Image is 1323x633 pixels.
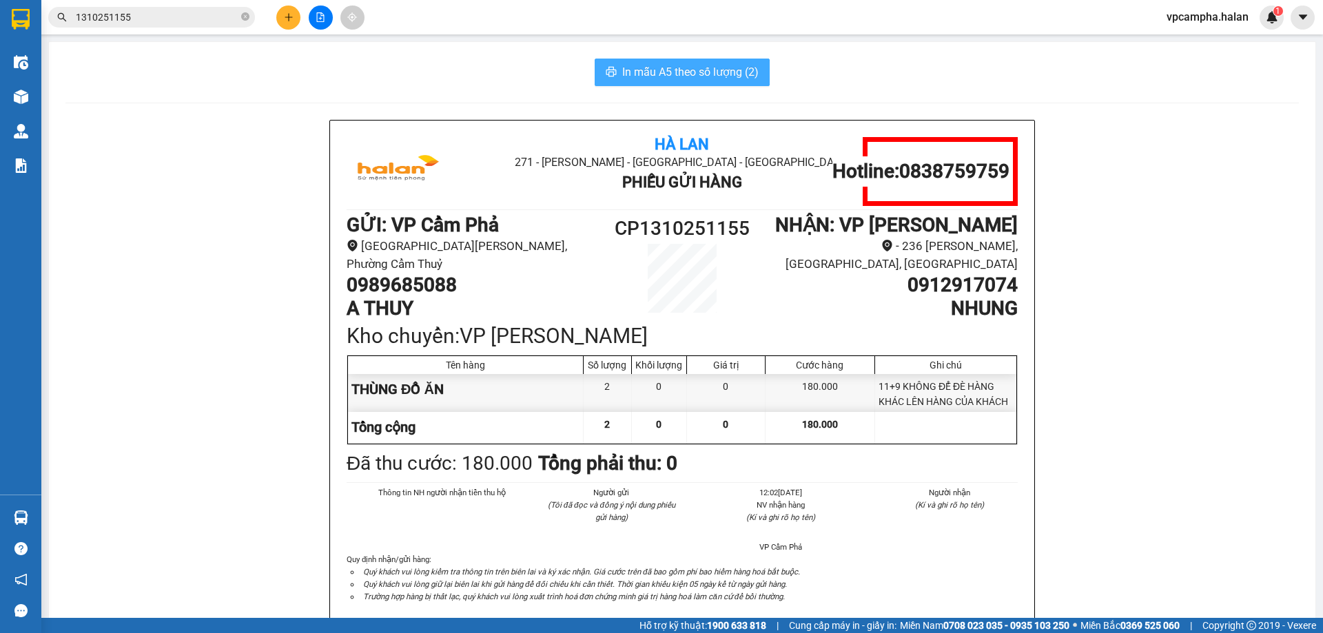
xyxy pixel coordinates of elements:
b: Hà Lan [655,136,709,153]
span: vpcampha.halan [1156,8,1260,25]
i: (Kí và ghi rõ họ tên) [746,512,815,522]
i: (Kí và ghi rõ họ tên) [915,500,984,510]
span: 0 [723,419,728,430]
li: 12:02[DATE] [712,486,849,499]
b: NHẬN : VP [PERSON_NAME] [775,214,1018,236]
strong: 0708 023 035 - 0935 103 250 [943,620,1069,631]
img: warehouse-icon [14,510,28,525]
span: close-circle [241,12,249,21]
span: 2 [604,419,610,430]
span: 1 [1275,6,1280,16]
input: Tìm tên, số ĐT hoặc mã đơn [76,10,238,25]
div: 0 [687,374,766,412]
span: Hỗ trợ kỹ thuật: [639,618,766,633]
button: caret-down [1291,6,1315,30]
span: question-circle [14,542,28,555]
span: 0 [656,419,661,430]
h1: CP1310251155 [598,214,766,244]
button: printerIn mẫu A5 theo số lượng (2) [595,59,770,86]
li: Người nhận [882,486,1018,499]
li: 271 - [PERSON_NAME] - [GEOGRAPHIC_DATA] - [GEOGRAPHIC_DATA] [458,154,905,171]
div: Số lượng [587,360,628,371]
strong: 0369 525 060 [1120,620,1180,631]
div: 2 [584,374,632,412]
span: close-circle [241,11,249,24]
span: environment [881,240,893,251]
li: NV nhận hàng [712,499,849,511]
span: search [57,12,67,22]
h1: NHUNG [766,297,1018,320]
div: Giá trị [690,360,761,371]
button: plus [276,6,300,30]
img: warehouse-icon [14,90,28,104]
span: copyright [1247,621,1256,630]
div: 180.000 [766,374,875,412]
button: file-add [309,6,333,30]
div: THÙNG ĐỒ ĂN [348,374,584,412]
span: plus [284,12,294,22]
div: 0 [632,374,687,412]
span: Cung cấp máy in - giấy in: [789,618,896,633]
span: ⚪️ [1073,623,1077,628]
li: - 236 [PERSON_NAME], [GEOGRAPHIC_DATA], [GEOGRAPHIC_DATA] [766,237,1018,273]
h1: A THUY [347,297,598,320]
div: Đã thu cước : 180.000 [347,448,533,479]
img: logo.jpg [347,137,450,206]
div: Ghi chú [879,360,1013,371]
b: Tổng phải thu: 0 [538,452,677,475]
h1: 0912917074 [766,273,1018,297]
li: [GEOGRAPHIC_DATA][PERSON_NAME], Phường Cẩm Thuỷ [347,237,598,273]
i: Trường hợp hàng bị thất lạc, quý khách vui lòng xuất trình hoá đơn chứng minh giá trị hàng hoá là... [363,592,785,601]
li: 271 - [PERSON_NAME] - [GEOGRAPHIC_DATA] - [GEOGRAPHIC_DATA] [129,34,576,51]
span: file-add [316,12,325,22]
span: caret-down [1297,11,1309,23]
i: Quý khách vui lòng giữ lại biên lai khi gửi hàng để đối chiếu khi cần thiết. Thời gian khiếu kiện... [363,579,787,589]
span: Miền Bắc [1080,618,1180,633]
h1: 0989685088 [347,273,598,297]
div: Cước hàng [769,360,871,371]
span: 180.000 [802,419,838,430]
span: notification [14,573,28,586]
span: Miền Nam [900,618,1069,633]
div: Quy định nhận/gửi hàng : [347,553,1018,603]
span: In mẫu A5 theo số lượng (2) [622,63,759,81]
span: printer [606,66,617,79]
span: message [14,604,28,617]
span: aim [347,12,357,22]
img: icon-new-feature [1266,11,1278,23]
button: aim [340,6,365,30]
div: Tên hàng [351,360,580,371]
li: Người gửi [544,486,680,499]
div: 11+9 KHÔNG ĐỂ ĐÈ HÀNG KHÁC LÊN HÀNG CỦA KHÁCH [875,374,1016,412]
span: Tổng cộng [351,419,416,435]
span: environment [347,240,358,251]
img: warehouse-icon [14,124,28,138]
img: logo-vxr [12,9,30,30]
sup: 1 [1273,6,1283,16]
strong: 1900 633 818 [707,620,766,631]
div: Khối lượng [635,360,683,371]
div: Kho chuyển: VP [PERSON_NAME] [347,320,1018,352]
img: logo.jpg [17,17,121,86]
span: | [1190,618,1192,633]
li: VP Cẩm Phả [712,541,849,553]
img: warehouse-icon [14,55,28,70]
img: solution-icon [14,158,28,173]
li: Thông tin NH người nhận tiền thu hộ [374,486,511,499]
h1: Hotline: 0838759759 [832,160,1009,183]
b: Phiếu Gửi Hàng [622,174,742,191]
span: | [777,618,779,633]
i: (Tôi đã đọc và đồng ý nội dung phiếu gửi hàng) [548,500,675,522]
b: GỬI : VP Cẩm Phả [347,214,499,236]
b: GỬI : VP Cẩm Phả [17,94,170,116]
i: Quý khách vui lòng kiểm tra thông tin trên biên lai và ký xác nhận. Giá cước trên đã bao gồm phí ... [363,567,800,577]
